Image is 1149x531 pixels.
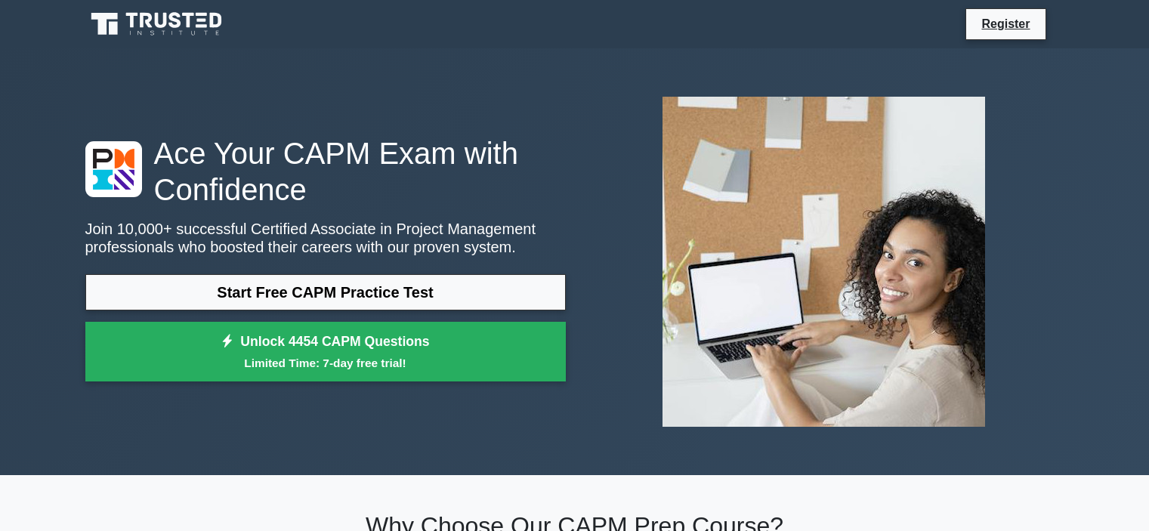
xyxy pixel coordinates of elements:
[85,274,566,310] a: Start Free CAPM Practice Test
[85,135,566,208] h1: Ace Your CAPM Exam with Confidence
[85,322,566,382] a: Unlock 4454 CAPM QuestionsLimited Time: 7-day free trial!
[85,220,566,256] p: Join 10,000+ successful Certified Associate in Project Management professionals who boosted their...
[972,14,1039,33] a: Register
[104,354,547,372] small: Limited Time: 7-day free trial!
